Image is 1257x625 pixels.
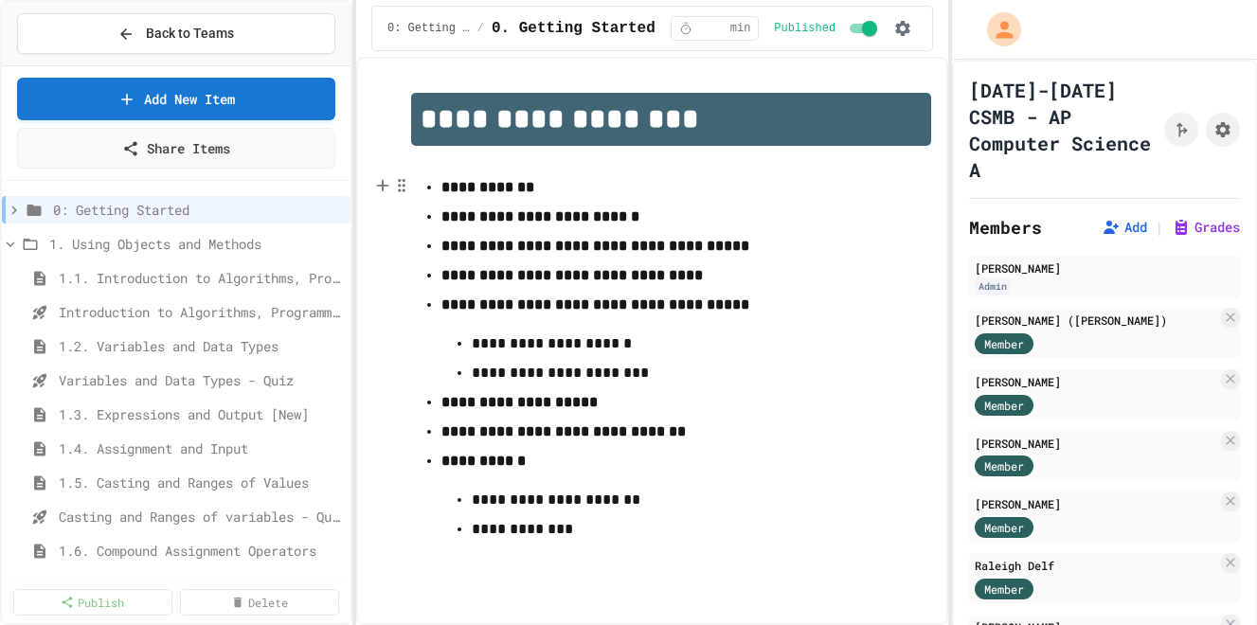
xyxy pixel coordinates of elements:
button: Assignment Settings [1206,113,1240,147]
h1: [DATE]-[DATE] CSMB - AP Computer Science A [969,77,1157,183]
a: Publish [13,589,172,616]
div: [PERSON_NAME] [975,435,1217,452]
span: Back to Teams [146,24,234,44]
div: Admin [975,278,1011,295]
span: 0. Getting Started [492,17,655,40]
a: Delete [180,589,339,616]
span: Introduction to Algorithms, Programming, and Compilers [59,302,343,322]
div: [PERSON_NAME] [975,259,1234,277]
button: Add [1102,218,1147,237]
div: [PERSON_NAME] [975,373,1217,390]
div: [PERSON_NAME] [975,495,1217,512]
div: [PERSON_NAME] ([PERSON_NAME]) [975,312,1217,329]
span: 1.1. Introduction to Algorithms, Programming, and Compilers [59,268,343,288]
span: 0: Getting Started [387,21,470,36]
span: Compound assignment operators - Quiz [59,575,343,595]
span: Member [984,335,1024,352]
button: Back to Teams [17,13,335,54]
button: Grades [1172,218,1240,237]
span: Casting and Ranges of variables - Quiz [59,507,343,527]
span: Published [774,21,835,36]
span: 0: Getting Started [53,200,343,220]
span: 1. Using Objects and Methods [49,234,343,254]
span: 1.2. Variables and Data Types [59,336,343,356]
span: 1.3. Expressions and Output [New] [59,404,343,424]
button: Click to see fork details [1164,113,1198,147]
span: min [730,21,751,36]
span: 1.5. Casting and Ranges of Values [59,473,343,492]
div: Content is published and visible to students [774,17,881,40]
span: | [1155,216,1164,239]
span: Member [984,519,1024,536]
span: Member [984,580,1024,598]
span: Variables and Data Types - Quiz [59,370,343,390]
span: Member [984,457,1024,474]
div: My Account [967,8,1026,51]
span: 1.4. Assignment and Input [59,438,343,458]
a: Share Items [17,128,335,169]
div: Raleigh Delf [975,557,1217,574]
a: Add New Item [17,78,335,120]
span: Member [984,397,1024,414]
span: / [477,21,484,36]
h2: Members [969,214,1042,241]
span: 1.6. Compound Assignment Operators [59,541,343,561]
